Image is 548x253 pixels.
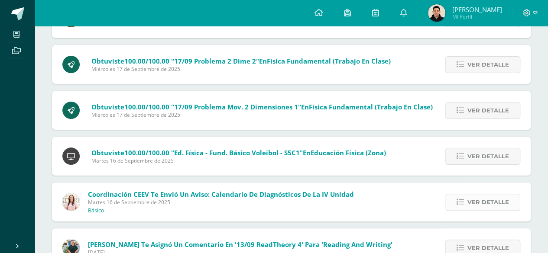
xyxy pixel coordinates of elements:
span: Miércoles 17 de Septiembre de 2025 [91,65,391,73]
span: Ver detalle [467,194,509,210]
span: Miércoles 17 de Septiembre de 2025 [91,111,433,118]
span: [PERSON_NAME] [452,5,502,14]
span: Obtuviste en [91,57,391,65]
p: Básico [88,207,104,214]
span: Martes 16 de Septiembre de 2025 [91,157,386,164]
img: a684fa89395ef37b8895c4621d3f436f.png [62,193,80,211]
span: 100.00/100.00 [124,102,169,111]
span: Física Fundamental (Trabajo en clase) [309,102,433,111]
img: f030b365f4a656aee2bc7c6bfb38a77c.png [428,4,445,22]
span: Mi Perfil [452,13,502,20]
span: "17/09 Problema 2 Dime 2" [171,57,259,65]
span: Educación Física (Zona) [311,148,386,157]
span: 100.00/100.00 [124,148,169,157]
span: Coordinación CEEV te envió un aviso: Calendario de Diagnósticos de la IV Unidad [88,190,354,199]
span: 100.00/100.00 [124,57,169,65]
span: Ver detalle [467,102,509,118]
span: Martes 16 de Septiembre de 2025 [88,199,354,206]
span: Obtuviste en [91,148,386,157]
span: Obtuviste en [91,102,433,111]
span: Ver detalle [467,57,509,73]
span: "Ed. Física - Fund. Básico Voleibol - S5C1" [171,148,303,157]
span: [PERSON_NAME] te asignó un comentario en '13/09 ReadTheory 4' para 'Reading and Writing' [88,240,392,249]
span: Física Fundamental (Trabajo en clase) [267,57,391,65]
span: Ver detalle [467,148,509,164]
span: "17/09 Problema Mov. 2 dimensiones 1" [171,102,301,111]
